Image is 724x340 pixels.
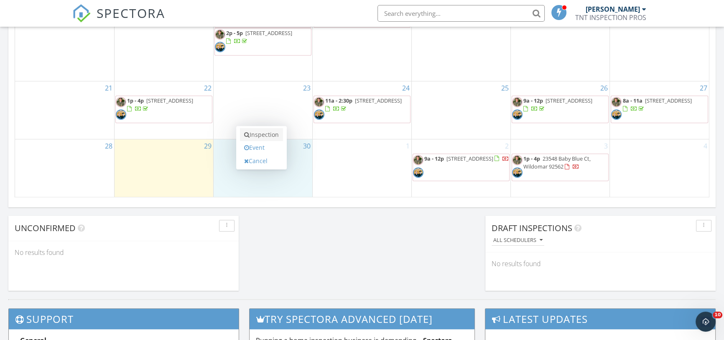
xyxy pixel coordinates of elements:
[400,81,411,95] a: Go to September 24, 2025
[127,97,144,104] span: 1p - 4p
[301,81,312,95] a: Go to September 23, 2025
[314,109,324,120] img: tnt_1.jpg
[325,97,402,112] a: 11a - 2:30p [STREET_ADDRESS]
[301,139,312,153] a: Go to September 30, 2025
[245,29,292,37] span: [STREET_ADDRESS]
[485,252,716,275] div: No results found
[115,96,212,123] a: 1p - 4p [STREET_ADDRESS]
[377,5,545,22] input: Search everything...
[586,5,640,13] div: [PERSON_NAME]
[215,42,225,52] img: tnt_1.jpg
[599,81,609,95] a: Go to September 26, 2025
[15,139,114,196] td: Go to September 28, 2025
[492,222,572,234] span: Draft Inspections
[226,29,292,45] a: 2p - 5p [STREET_ADDRESS]
[15,81,114,139] td: Go to September 21, 2025
[622,97,642,104] span: 8a - 11a
[512,97,523,107] img: brian.jpg
[15,222,76,234] span: Unconfirmed
[226,29,243,37] span: 2p - 5p
[622,97,691,112] a: 8a - 11a [STREET_ADDRESS]
[116,97,126,107] img: brian.jpg
[493,237,543,243] div: All schedulers
[202,139,213,153] a: Go to September 29, 2025
[523,97,543,104] span: 9a - 12p
[214,28,311,55] a: 2p - 5p [STREET_ADDRESS]
[413,155,423,165] img: brian.jpg
[325,97,352,104] span: 11a - 2:30p
[713,312,722,318] span: 10
[413,167,423,178] img: tnt_1.jpg
[72,4,91,23] img: The Best Home Inspection Software - Spectora
[523,155,591,170] a: 1p - 4p 23548 Baby Blue Ct, Wildomar 92562
[240,141,283,154] a: Event
[523,155,591,170] span: 23548 Baby Blue Ct, Wildomar 92562
[602,139,609,153] a: Go to October 3, 2025
[72,11,165,29] a: SPECTORA
[611,96,708,123] a: 8a - 11a [STREET_ADDRESS]
[114,139,213,196] td: Go to September 29, 2025
[503,139,510,153] a: Go to October 2, 2025
[446,155,493,162] span: [STREET_ADDRESS]
[500,81,510,95] a: Go to September 25, 2025
[485,309,715,329] h3: Latest Updates
[116,109,126,120] img: tnt_1.jpg
[424,155,444,162] span: 9a - 12p
[114,81,213,139] td: Go to September 22, 2025
[103,81,114,95] a: Go to September 21, 2025
[413,154,510,181] a: 9a - 12p [STREET_ADDRESS]
[314,96,410,123] a: 11a - 2:30p [STREET_ADDRESS]
[404,139,411,153] a: Go to October 1, 2025
[314,97,324,107] img: brian.jpg
[512,167,523,178] img: tnt_1.jpg
[523,97,592,112] a: 9a - 12p [STREET_ADDRESS]
[645,97,691,104] span: [STREET_ADDRESS]
[424,155,509,162] a: 9a - 12p [STREET_ADDRESS]
[202,81,213,95] a: Go to September 22, 2025
[213,139,312,196] td: Go to September 30, 2025
[575,13,646,22] div: TNT INSPECTION PROS
[702,139,709,153] a: Go to October 4, 2025
[610,81,709,139] td: Go to September 27, 2025
[9,309,239,329] h3: Support
[523,155,540,162] span: 1p - 4p
[213,81,312,139] td: Go to September 23, 2025
[215,29,225,40] img: brian.jpg
[312,81,411,139] td: Go to September 24, 2025
[250,309,474,329] h3: Try spectora advanced [DATE]
[698,81,709,95] a: Go to September 27, 2025
[146,97,193,104] span: [STREET_ADDRESS]
[492,235,544,246] button: All schedulers
[240,154,283,168] a: Cancel
[546,97,592,104] span: [STREET_ADDRESS]
[8,241,239,264] div: No results found
[696,312,716,332] iframe: Intercom live chat
[610,139,709,196] td: Go to October 4, 2025
[511,139,610,196] td: Go to October 3, 2025
[412,139,511,196] td: Go to October 2, 2025
[611,109,622,120] img: tnt_1.jpg
[512,154,609,181] a: 1p - 4p 23548 Baby Blue Ct, Wildomar 92562
[412,81,511,139] td: Go to September 25, 2025
[127,97,193,112] a: 1p - 4p [STREET_ADDRESS]
[97,4,165,22] span: SPECTORA
[512,109,523,120] img: tnt_1.jpg
[512,155,523,165] img: brian.jpg
[511,81,610,139] td: Go to September 26, 2025
[355,97,402,104] span: [STREET_ADDRESS]
[103,139,114,153] a: Go to September 28, 2025
[240,128,283,141] a: Inspection
[312,139,411,196] td: Go to October 1, 2025
[512,96,609,123] a: 9a - 12p [STREET_ADDRESS]
[611,97,622,107] img: brian.jpg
